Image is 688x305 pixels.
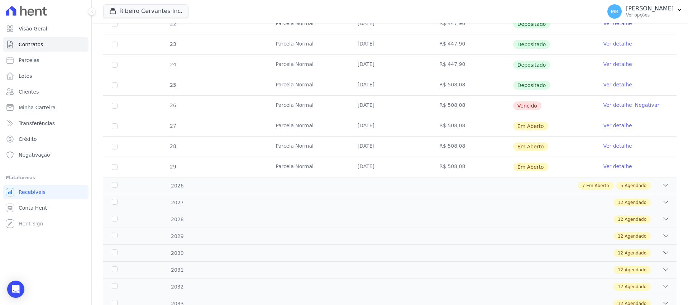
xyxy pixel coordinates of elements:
span: Vencido [513,101,541,110]
a: Ver detalhe [603,20,632,27]
td: R$ 447,90 [431,14,513,34]
span: Crédito [19,135,37,143]
span: Agendado [625,216,646,223]
a: Ver detalhe [603,40,632,47]
span: Minha Carteira [19,104,56,111]
td: Parcela Normal [267,96,349,116]
td: Parcela Normal [267,55,349,75]
a: Ver detalhe [603,61,632,68]
td: [DATE] [349,55,431,75]
a: Negativação [3,148,89,162]
span: 29 [169,164,176,170]
span: 25 [169,82,176,88]
span: Em Aberto [513,163,548,171]
span: Agendado [625,267,646,273]
td: Parcela Normal [267,157,349,177]
input: Só é possível selecionar pagamentos em aberto [112,62,118,68]
input: default [112,103,118,109]
span: Em Aberto [586,182,609,189]
span: Depositado [513,40,550,49]
td: R$ 447,90 [431,55,513,75]
span: 12 [618,199,623,206]
td: Parcela Normal [267,116,349,136]
span: 23 [169,41,176,47]
td: Parcela Normal [267,137,349,157]
a: Conta Hent [3,201,89,215]
span: Conta Hent [19,204,47,211]
a: Clientes [3,85,89,99]
span: Agendado [625,250,646,256]
a: Ver detalhe [603,122,632,129]
a: Crédito [3,132,89,146]
span: Agendado [625,199,646,206]
td: [DATE] [349,137,431,157]
td: Parcela Normal [267,14,349,34]
span: 27 [169,123,176,129]
span: Agendado [625,233,646,239]
span: Agendado [625,182,646,189]
span: 26 [169,103,176,108]
span: Depositado [513,81,550,90]
input: Só é possível selecionar pagamentos em aberto [112,21,118,27]
td: [DATE] [349,14,431,34]
span: Transferências [19,120,55,127]
td: R$ 508,08 [431,157,513,177]
span: Em Aberto [513,142,548,151]
span: Visão Geral [19,25,47,32]
span: Contratos [19,41,43,48]
a: Ver detalhe [603,81,632,88]
td: [DATE] [349,75,431,95]
input: default [112,144,118,149]
span: Parcelas [19,57,39,64]
a: Minha Carteira [3,100,89,115]
span: 22 [169,21,176,27]
input: Só é possível selecionar pagamentos em aberto [112,82,118,88]
span: Depositado [513,61,550,69]
button: MR [PERSON_NAME] Ver opções [602,1,688,22]
span: 12 [618,283,623,290]
span: Agendado [625,283,646,290]
a: Negativar [635,102,660,108]
a: Visão Geral [3,22,89,36]
span: Clientes [19,88,39,95]
span: Recebíveis [19,189,46,196]
td: [DATE] [349,96,431,116]
a: Ver detalhe [603,142,632,149]
td: Parcela Normal [267,34,349,54]
td: R$ 447,90 [431,34,513,54]
a: Ver detalhe [603,101,632,109]
input: Só é possível selecionar pagamentos em aberto [112,42,118,47]
td: [DATE] [349,157,431,177]
span: 24 [169,62,176,67]
td: R$ 508,08 [431,96,513,116]
p: Ver opções [626,12,674,18]
span: MR [611,9,618,14]
span: Em Aberto [513,122,548,130]
span: 5 [621,182,623,189]
p: [PERSON_NAME] [626,5,674,12]
span: Negativação [19,151,50,158]
input: default [112,164,118,170]
span: 12 [618,267,623,273]
div: Plataformas [6,173,86,182]
div: Open Intercom Messenger [7,281,24,298]
span: 12 [618,216,623,223]
td: Parcela Normal [267,75,349,95]
span: 7 [582,182,585,189]
a: Parcelas [3,53,89,67]
td: R$ 508,08 [431,137,513,157]
span: 12 [618,250,623,256]
span: 28 [169,143,176,149]
span: Depositado [513,20,550,28]
input: default [112,123,118,129]
a: Ver detalhe [603,163,632,170]
td: R$ 508,08 [431,116,513,136]
a: Transferências [3,116,89,130]
span: 12 [618,233,623,239]
a: Contratos [3,37,89,52]
a: Recebíveis [3,185,89,199]
button: Ribeiro Cervantes Inc. [103,4,188,18]
td: [DATE] [349,34,431,54]
a: Lotes [3,69,89,83]
td: [DATE] [349,116,431,136]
